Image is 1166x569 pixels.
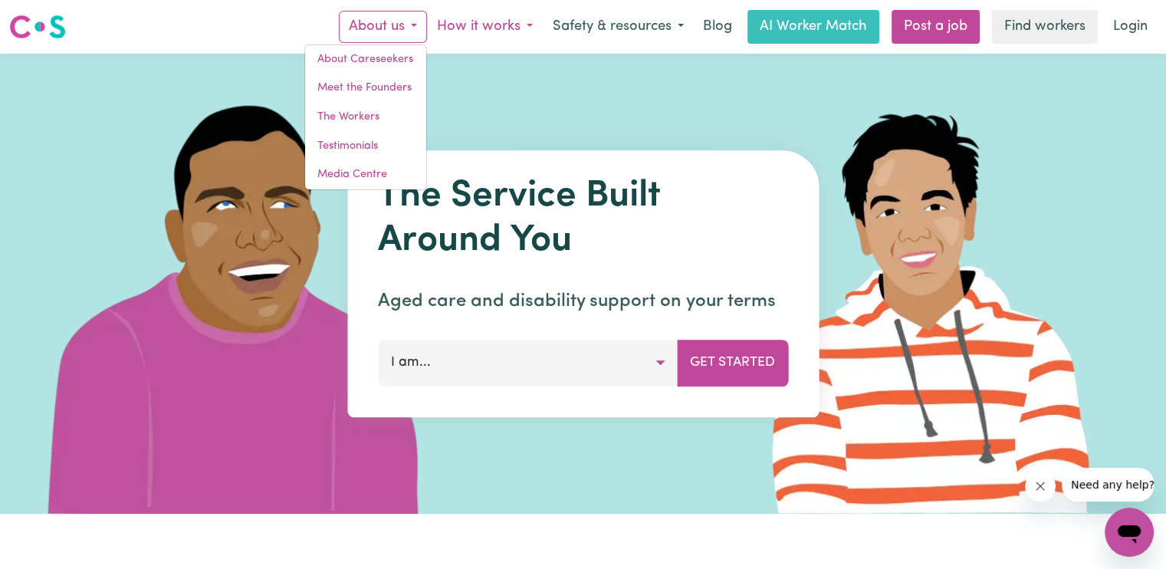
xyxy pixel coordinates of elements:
button: How it works [427,11,543,43]
button: Get Started [677,340,788,386]
p: Aged care and disability support on your terms [378,288,788,315]
a: Media Centre [305,160,426,189]
span: Need any help? [9,11,93,23]
a: Testimonials [305,132,426,161]
iframe: Close message [1025,471,1056,502]
h1: The Service Built Around You [378,175,788,263]
a: Blog [694,10,741,44]
a: Meet the Founders [305,74,426,103]
div: About us [304,44,427,190]
a: About Careseekers [305,45,426,74]
iframe: Message from company [1062,468,1154,502]
a: Login [1104,10,1157,44]
a: Post a job [892,10,980,44]
img: Careseekers logo [9,13,66,41]
iframe: Button to launch messaging window [1105,508,1154,557]
a: AI Worker Match [747,10,879,44]
button: I am... [378,340,678,386]
button: Safety & resources [543,11,694,43]
button: About us [339,11,427,43]
a: The Workers [305,103,426,132]
a: Careseekers logo [9,9,66,44]
a: Find workers [992,10,1098,44]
